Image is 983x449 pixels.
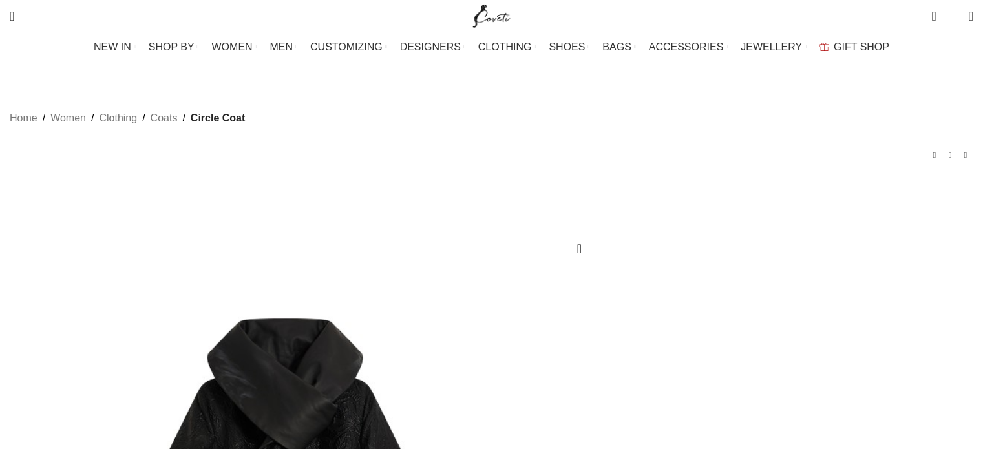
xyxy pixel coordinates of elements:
[549,41,585,53] span: SHOES
[400,41,461,53] span: DESIGNERS
[741,41,802,53] span: JEWELLERY
[310,34,387,60] a: CUSTOMIZING
[819,43,829,51] img: GiftBag
[10,110,37,127] a: Home
[958,147,973,163] a: Next product
[99,110,137,127] a: Clothing
[478,41,532,53] span: CLOTHING
[470,10,513,21] a: Site logo
[191,110,245,127] span: Circle Coat
[149,41,195,53] span: SHOP BY
[270,34,297,60] a: MEN
[741,34,807,60] a: JEWELLERY
[649,41,724,53] span: ACCESSORIES
[602,34,635,60] a: BAGS
[933,6,942,16] span: 0
[212,34,257,60] a: WOMEN
[94,34,136,60] a: NEW IN
[549,34,589,60] a: SHOES
[925,3,942,29] a: 0
[50,110,86,127] a: Women
[602,41,631,53] span: BAGS
[949,13,958,23] span: 0
[927,147,942,163] a: Previous product
[212,41,253,53] span: WOMEN
[649,34,728,60] a: ACCESSORIES
[478,34,536,60] a: CLOTHING
[151,110,178,127] a: Coats
[834,41,889,53] span: GIFT SHOP
[10,110,245,127] nav: Breadcrumb
[3,3,21,29] a: Search
[400,34,465,60] a: DESIGNERS
[149,34,199,60] a: SHOP BY
[3,34,980,60] div: Main navigation
[946,3,959,29] div: My Wishlist
[270,41,293,53] span: MEN
[819,34,889,60] a: GIFT SHOP
[94,41,131,53] span: NEW IN
[310,41,383,53] span: CUSTOMIZING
